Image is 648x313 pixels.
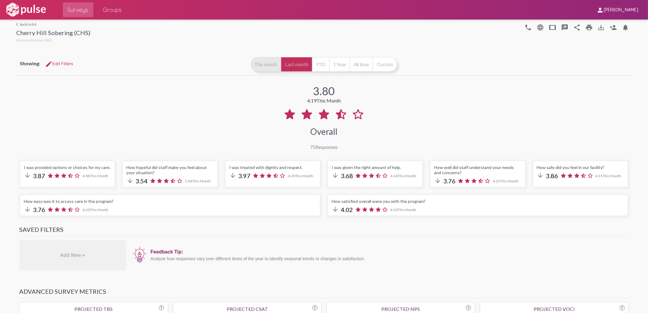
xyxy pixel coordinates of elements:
[90,207,108,212] span: This Month
[534,21,546,33] button: language
[45,61,73,67] span: Edit Filters
[330,306,471,312] div: Projected NPS
[33,206,45,213] span: 3.76
[307,98,341,103] div: 4.19
[603,174,621,178] span: This Month
[443,177,455,185] span: 3.76
[596,174,621,178] span: 4.31
[16,23,20,26] mat-icon: arrow_back_ios
[571,21,583,33] button: Share
[295,174,314,178] span: This Month
[311,126,338,137] div: Overall
[549,24,556,31] mat-icon: tablet
[341,172,353,179] span: 3.68
[610,24,617,31] mat-icon: Person
[585,24,593,31] mat-icon: print
[390,174,416,178] span: 4.14
[537,165,624,170] div: How safe did you feel in our facility?
[33,172,45,179] span: 3.87
[390,207,416,212] span: 4.50
[23,306,164,312] div: Projected TBS
[398,207,416,212] span: This Month
[103,4,122,15] span: Groups
[561,24,568,31] mat-icon: speaker_notes
[45,60,52,68] mat-icon: Edit Filters
[546,21,559,33] button: tablet
[159,305,164,311] div: ?
[40,58,78,69] button: Edit FiltersEdit Filters
[546,172,558,179] span: 3.86
[24,165,111,170] div: I was provided options or choices for my care.
[126,165,214,175] div: How hopeful did staff make you feel about your situation?
[313,84,335,98] div: 3.80
[312,57,329,72] button: YTD
[604,7,638,13] span: [PERSON_NAME]
[251,57,281,72] button: This month
[16,29,90,38] div: Cherry Hill Sobering (CHS)
[281,57,312,72] button: Last month
[398,174,416,178] span: This Month
[332,206,339,213] mat-icon: arrow_downward
[19,226,629,236] h3: Saved Filters
[332,165,419,170] div: I was given the right amount of help.
[537,24,544,31] mat-icon: language
[583,21,595,33] a: print
[434,165,521,175] div: How well did staff understand your needs and concerns?
[150,256,626,261] div: Analyze how responses vary over different times of the year to identify seasonal trends or change...
[573,24,581,31] mat-icon: Share
[312,305,318,311] div: ?
[522,21,534,33] button: language
[373,57,397,72] button: Custom
[341,206,353,213] span: 4.02
[434,177,441,184] mat-icon: arrow_downward
[82,174,108,178] span: 4.08
[19,240,126,271] div: Add New +
[238,172,250,179] span: 3.97
[484,306,625,312] div: Projected VoCI
[332,199,624,204] div: How satisfied overall were you with the program?
[229,165,316,170] div: I was treated with dignity and respect.
[24,199,316,204] div: How easy was it to access care in the program?
[150,249,626,255] div: Feedback Tip:
[310,144,316,150] span: 75
[82,207,108,212] span: 4.30
[596,6,604,14] mat-icon: person
[537,172,544,179] mat-icon: arrow_downward
[126,177,134,184] mat-icon: arrow_downward
[20,60,40,66] span: Showing:
[229,172,236,179] mat-icon: arrow_downward
[177,306,318,312] div: Projected CSAT
[68,4,88,15] span: Surveys
[90,174,108,178] span: This Month
[63,2,93,17] a: Surveys
[598,24,605,31] mat-icon: Download
[288,174,314,178] span: 4.28
[24,206,31,213] mat-icon: arrow_downward
[16,38,52,42] span: Horizon Services (All)
[132,246,147,263] img: icon12.png
[620,21,632,33] button: Bell
[310,144,338,150] div: Responses
[500,179,519,183] span: This Month
[595,21,607,33] button: Download
[332,172,339,179] mat-icon: arrow_downward
[5,2,47,17] img: white-logo.svg
[559,21,571,33] button: speaker_notes
[98,2,127,17] a: Groups
[524,24,532,31] mat-icon: language
[493,179,519,183] span: 4.22
[620,305,625,311] div: ?
[607,21,620,33] button: Person
[466,305,471,311] div: ?
[350,57,373,72] button: All time
[329,57,350,72] button: 1 Year
[316,98,341,103] span: This Month
[19,288,629,298] h3: Advanced Survey Metrics
[622,24,629,31] mat-icon: Bell
[192,179,211,183] span: This Month
[185,179,211,183] span: 3.84
[592,4,643,15] button: [PERSON_NAME]
[16,22,90,27] a: back to list
[24,172,31,179] mat-icon: arrow_downward
[135,177,148,185] span: 3.54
